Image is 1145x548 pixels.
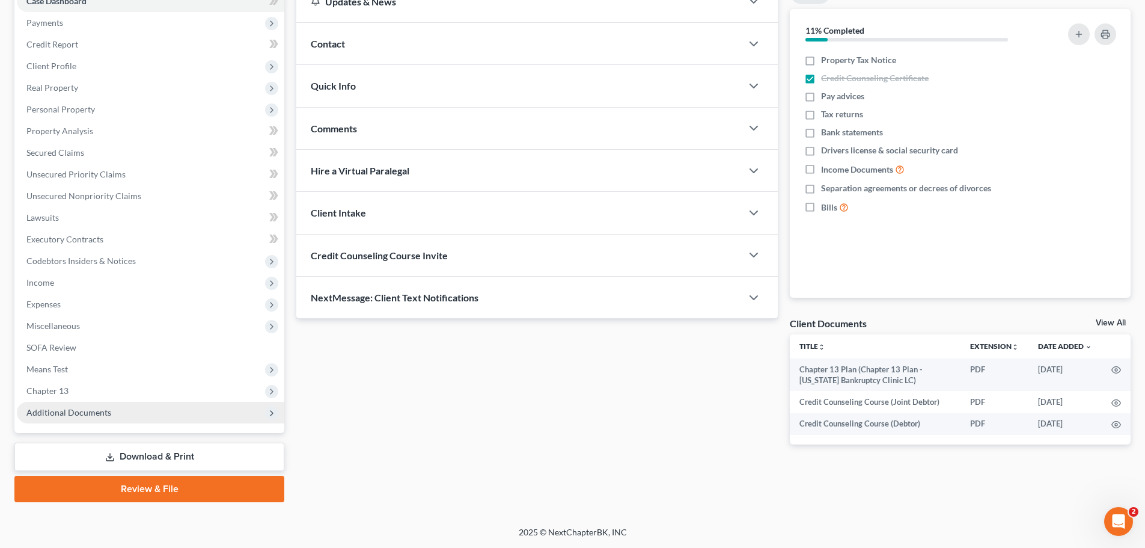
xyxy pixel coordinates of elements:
[805,25,864,35] strong: 11% Completed
[960,391,1028,413] td: PDF
[821,182,991,194] span: Separation agreements or decrees of divorces
[311,250,448,261] span: Credit Counseling Course Invite
[17,337,284,359] a: SOFA Review
[26,407,111,417] span: Additional Documents
[799,342,825,351] a: Titleunfold_more
[26,126,93,136] span: Property Analysis
[26,364,68,374] span: Means Test
[26,277,54,288] span: Income
[17,229,284,250] a: Executory Contracts
[821,126,883,138] span: Bank statements
[790,317,867,330] div: Client Documents
[17,207,284,229] a: Lawsuits
[790,359,960,392] td: Chapter 13 Plan (Chapter 13 Plan - [US_STATE] Bankruptcy Clinic LC)
[1012,343,1019,351] i: unfold_more
[26,61,76,71] span: Client Profile
[17,164,284,185] a: Unsecured Priority Claims
[26,82,78,93] span: Real Property
[1096,319,1126,327] a: View All
[17,120,284,142] a: Property Analysis
[311,207,366,218] span: Client Intake
[17,185,284,207] a: Unsecured Nonpriority Claims
[14,443,284,471] a: Download & Print
[821,144,958,156] span: Drivers license & social security card
[1028,391,1102,413] td: [DATE]
[26,17,63,28] span: Payments
[26,104,95,114] span: Personal Property
[821,54,896,66] span: Property Tax Notice
[1129,507,1138,517] span: 2
[821,108,863,120] span: Tax returns
[311,165,409,176] span: Hire a Virtual Paralegal
[17,142,284,164] a: Secured Claims
[17,34,284,55] a: Credit Report
[1104,507,1133,536] iframe: Intercom live chat
[821,90,864,102] span: Pay advices
[1028,359,1102,392] td: [DATE]
[311,80,356,91] span: Quick Info
[821,72,929,84] span: Credit Counseling Certificate
[230,526,915,548] div: 2025 © NextChapterBK, INC
[821,164,893,176] span: Income Documents
[26,39,78,49] span: Credit Report
[821,202,837,214] span: Bills
[14,476,284,502] a: Review & File
[26,256,136,266] span: Codebtors Insiders & Notices
[960,413,1028,435] td: PDF
[311,123,357,134] span: Comments
[26,234,103,244] span: Executory Contracts
[26,342,76,353] span: SOFA Review
[790,391,960,413] td: Credit Counseling Course (Joint Debtor)
[26,191,141,201] span: Unsecured Nonpriority Claims
[26,169,126,179] span: Unsecured Priority Claims
[970,342,1019,351] a: Extensionunfold_more
[790,413,960,435] td: Credit Counseling Course (Debtor)
[26,212,59,223] span: Lawsuits
[311,38,345,49] span: Contact
[818,343,825,351] i: unfold_more
[1085,343,1092,351] i: expand_more
[1038,342,1092,351] a: Date Added expand_more
[26,386,69,396] span: Chapter 13
[26,299,61,309] span: Expenses
[311,292,478,303] span: NextMessage: Client Text Notifications
[26,147,84,158] span: Secured Claims
[26,321,80,331] span: Miscellaneous
[1028,413,1102,435] td: [DATE]
[960,359,1028,392] td: PDF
